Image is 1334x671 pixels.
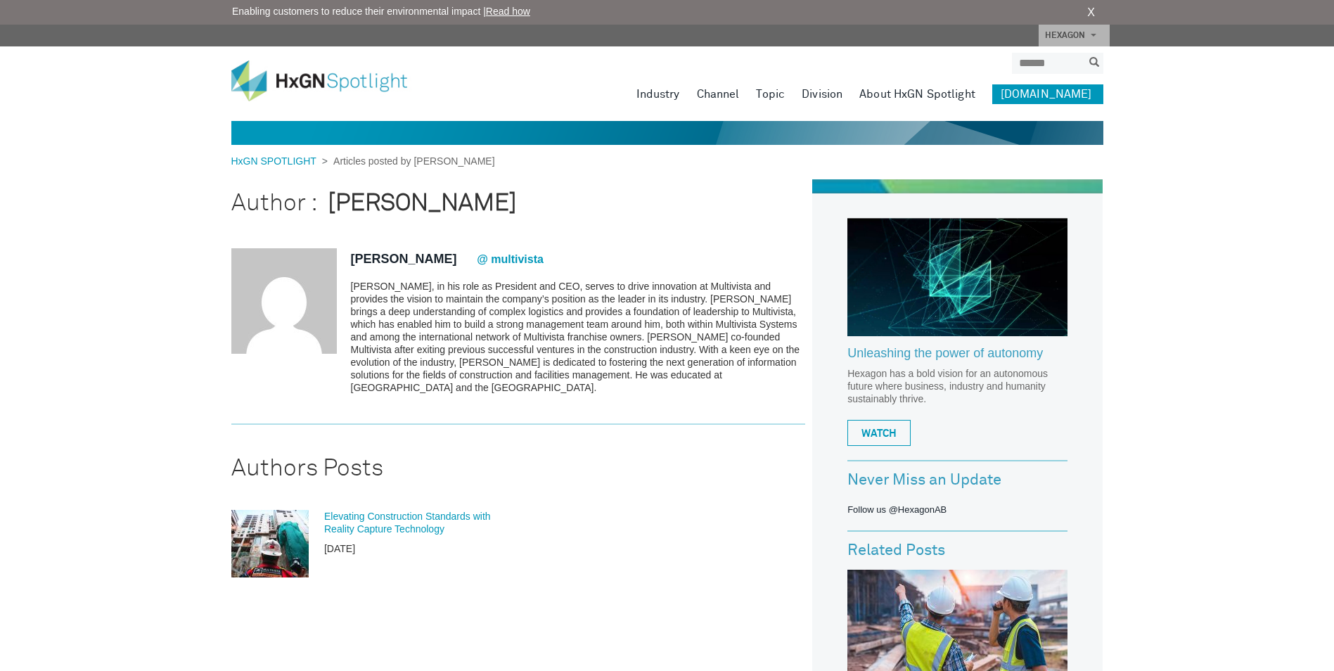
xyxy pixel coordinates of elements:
a: [DOMAIN_NAME] [992,84,1103,104]
a: Read how [486,6,530,17]
a: [PERSON_NAME] [351,252,457,266]
span: Enabling customers to reduce their environmental impact | [232,4,530,19]
h2: Authors Posts [231,445,806,492]
h1: Author : [231,179,806,227]
img: Hexagon_CorpVideo_Pod_RR_2.jpg [847,218,1067,336]
h3: Related Posts [847,542,1067,559]
p: [PERSON_NAME], in his role as President and CEO, serves to drive innovation at Multivista and pro... [351,280,806,394]
a: Elevating Construction Standards with Reality Capture Technology [324,510,511,535]
time: [DATE] [324,543,355,554]
a: WATCH [847,420,911,446]
strong: [PERSON_NAME] [328,191,517,215]
a: Follow us @HexagonAB [847,504,947,515]
a: @ multivista [477,254,544,265]
p: Hexagon has a bold vision for an autonomous future where business, industry and humanity sustaina... [847,367,1067,405]
a: HEXAGON [1039,25,1110,46]
h3: Never Miss an Update [847,472,1067,489]
a: Channel [697,84,740,104]
a: Industry [636,84,680,104]
a: HxGN SPOTLIGHT [231,155,322,167]
a: Unleashing the power of autonomy [847,347,1067,368]
a: Division [802,84,842,104]
span: @ multivista [477,253,544,265]
div: > [231,154,495,169]
span: Articles posted by [PERSON_NAME] [328,155,495,167]
a: About HxGN Spotlight [859,84,975,104]
a: Topic [756,84,785,104]
a: X [1087,4,1095,21]
img: HxGN Spotlight [231,60,428,101]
